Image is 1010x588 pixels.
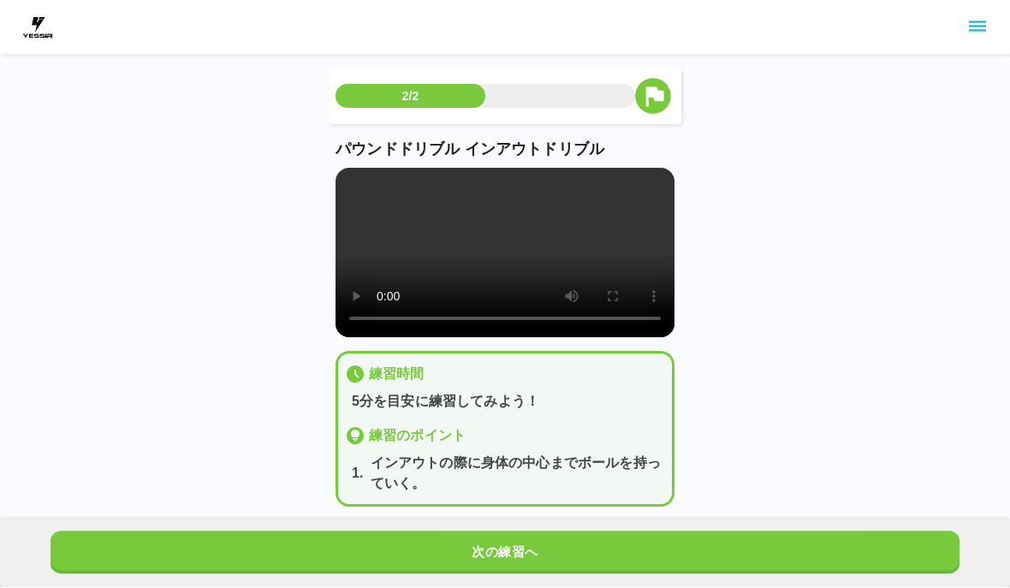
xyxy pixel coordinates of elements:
[371,454,665,495] p: インアウトの際に身体の中心までボールを持っていく。
[369,426,466,447] p: 練習のポイント
[352,392,665,413] p: 5分を目安に練習してみよう！
[369,365,425,385] p: 練習時間
[50,532,960,574] button: 次の練習へ
[963,13,992,42] button: sidemenu
[21,10,55,45] img: dummy
[336,139,674,162] p: パウンドドリブル インアウトドリブル
[402,88,419,105] p: 2/2
[352,464,364,484] p: 1 .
